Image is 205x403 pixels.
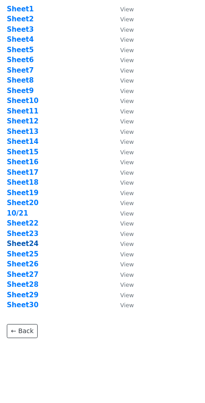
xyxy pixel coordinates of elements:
small: View [120,210,134,217]
a: View [111,87,134,95]
small: View [120,108,134,115]
a: View [111,280,134,289]
small: View [120,241,134,247]
iframe: Chat Widget [160,359,205,403]
strong: Sheet15 [7,148,39,156]
a: View [111,270,134,279]
a: View [111,219,134,227]
a: Sheet8 [7,76,34,84]
a: View [111,189,134,197]
a: Sheet5 [7,46,34,54]
small: View [120,67,134,74]
a: Sheet20 [7,199,39,207]
a: Sheet23 [7,230,39,238]
a: Sheet14 [7,138,39,146]
a: Sheet1 [7,5,34,13]
small: View [120,47,134,54]
a: View [111,5,134,13]
small: View [120,220,134,227]
a: View [111,117,134,125]
small: View [120,16,134,23]
small: View [120,77,134,84]
small: View [120,261,134,268]
a: Sheet28 [7,280,39,289]
a: Sheet3 [7,25,34,34]
small: View [120,128,134,135]
a: View [111,230,134,238]
small: View [120,36,134,43]
a: View [111,128,134,136]
a: Sheet17 [7,168,39,177]
a: Sheet19 [7,189,39,197]
small: View [120,169,134,176]
strong: Sheet18 [7,178,39,187]
a: View [111,25,134,34]
a: View [111,138,134,146]
small: View [120,26,134,33]
a: View [111,15,134,23]
small: View [120,159,134,166]
a: View [111,260,134,268]
a: Sheet22 [7,219,39,227]
small: View [120,302,134,309]
a: Sheet26 [7,260,39,268]
small: View [120,57,134,64]
a: Sheet10 [7,97,39,105]
a: View [111,148,134,156]
small: View [120,231,134,237]
a: 10/21 [7,209,28,217]
small: View [120,251,134,258]
a: Sheet7 [7,66,34,74]
a: View [111,97,134,105]
small: View [120,179,134,186]
a: View [111,209,134,217]
strong: Sheet6 [7,56,34,64]
strong: Sheet2 [7,15,34,23]
strong: Sheet12 [7,117,39,125]
a: View [111,158,134,166]
a: Sheet4 [7,35,34,44]
a: Sheet16 [7,158,39,166]
small: View [120,271,134,278]
a: View [111,76,134,84]
a: View [111,199,134,207]
a: View [111,240,134,248]
a: View [111,107,134,115]
small: View [120,138,134,145]
a: View [111,291,134,299]
a: Sheet24 [7,240,39,248]
a: Sheet27 [7,270,39,279]
a: Sheet30 [7,301,39,309]
a: Sheet9 [7,87,34,95]
a: View [111,178,134,187]
a: View [111,301,134,309]
small: View [120,149,134,156]
small: View [120,98,134,104]
a: ← Back [7,324,38,338]
a: Sheet11 [7,107,39,115]
a: View [111,250,134,258]
small: View [120,292,134,299]
small: View [120,6,134,13]
a: Sheet13 [7,128,39,136]
a: Sheet25 [7,250,39,258]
